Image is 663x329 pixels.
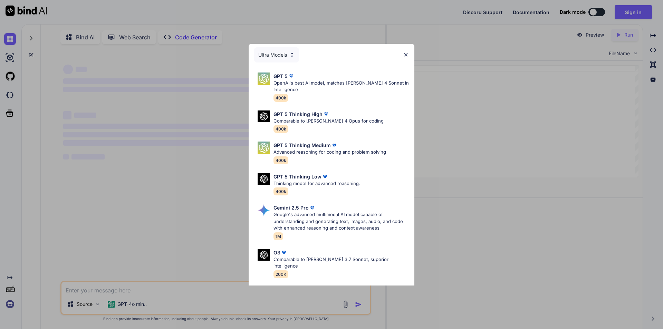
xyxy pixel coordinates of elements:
[321,173,328,180] img: premium
[403,52,409,58] img: close
[258,110,270,123] img: Pick Models
[258,142,270,154] img: Pick Models
[273,118,384,125] p: Comparable to [PERSON_NAME] 4 Opus for coding
[258,249,270,261] img: Pick Models
[288,72,295,79] img: premium
[273,232,283,240] span: 1M
[258,72,270,85] img: Pick Models
[273,94,288,102] span: 400k
[273,270,288,278] span: 200K
[280,249,287,256] img: premium
[273,187,288,195] span: 400k
[273,142,331,149] p: GPT 5 Thinking Medium
[254,47,299,62] div: Ultra Models
[289,52,295,58] img: Pick Models
[273,110,323,118] p: GPT 5 Thinking High
[323,110,329,117] img: premium
[273,249,280,256] p: O3
[273,180,360,187] p: Thinking model for advanced reasoning.
[273,72,288,80] p: GPT 5
[273,204,309,211] p: Gemini 2.5 Pro
[273,80,409,93] p: OpenAI's best AI model, matches [PERSON_NAME] 4 Sonnet in Intelligence
[273,173,321,180] p: GPT 5 Thinking Low
[258,204,270,216] img: Pick Models
[258,173,270,185] img: Pick Models
[273,156,288,164] span: 400k
[273,149,386,156] p: Advanced reasoning for coding and problem solving
[331,142,338,149] img: premium
[309,204,316,211] img: premium
[273,211,409,232] p: Google's advanced multimodal AI model capable of understanding and generating text, images, audio...
[273,256,409,270] p: Comparable to [PERSON_NAME] 3.7 Sonnet, superior intelligence
[273,125,288,133] span: 400k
